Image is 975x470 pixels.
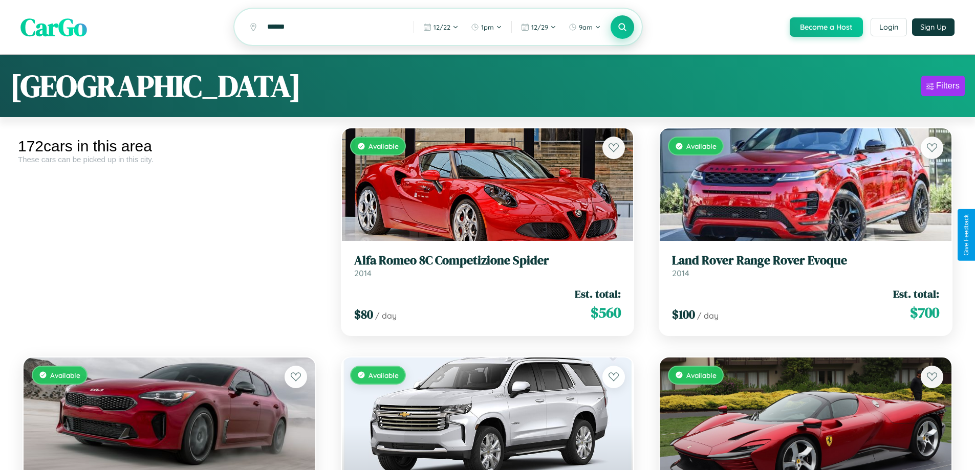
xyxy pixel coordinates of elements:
[871,18,907,36] button: Login
[354,253,621,278] a: Alfa Romeo 8C Competizione Spider2014
[354,268,372,278] span: 2014
[354,306,373,323] span: $ 80
[591,302,621,323] span: $ 560
[921,76,965,96] button: Filters
[686,142,717,150] span: Available
[672,306,695,323] span: $ 100
[672,268,689,278] span: 2014
[375,310,397,321] span: / day
[910,302,939,323] span: $ 700
[963,214,970,256] div: Give Feedback
[481,23,494,31] span: 1pm
[50,371,80,379] span: Available
[697,310,719,321] span: / day
[912,18,955,36] button: Sign Up
[20,10,87,44] span: CarGo
[672,253,939,278] a: Land Rover Range Rover Evoque2014
[418,19,464,35] button: 12/22
[354,253,621,268] h3: Alfa Romeo 8C Competizione Spider
[10,65,301,107] h1: [GEOGRAPHIC_DATA]
[790,17,863,37] button: Become a Host
[516,19,561,35] button: 12/29
[434,23,450,31] span: 12 / 22
[686,371,717,379] span: Available
[531,23,548,31] span: 12 / 29
[18,138,321,155] div: 172 cars in this area
[893,286,939,301] span: Est. total:
[672,253,939,268] h3: Land Rover Range Rover Evoque
[369,371,399,379] span: Available
[369,142,399,150] span: Available
[564,19,606,35] button: 9am
[936,81,960,91] div: Filters
[575,286,621,301] span: Est. total:
[466,19,507,35] button: 1pm
[18,155,321,164] div: These cars can be picked up in this city.
[579,23,593,31] span: 9am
